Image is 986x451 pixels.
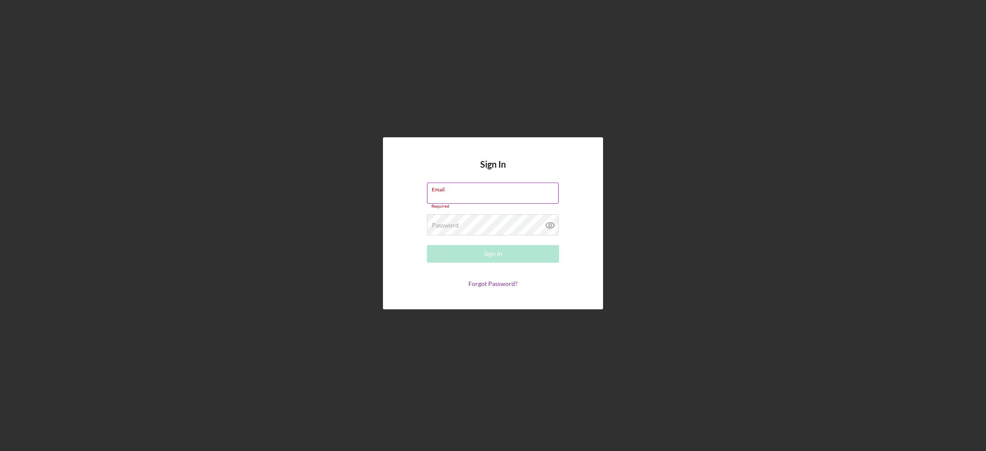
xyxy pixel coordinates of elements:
h4: Sign In [480,159,506,183]
div: Required [427,204,559,209]
label: Password [432,222,459,229]
button: Sign In [427,245,559,263]
a: Forgot Password? [468,280,518,287]
div: Sign In [484,245,502,263]
label: Email [432,183,559,193]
